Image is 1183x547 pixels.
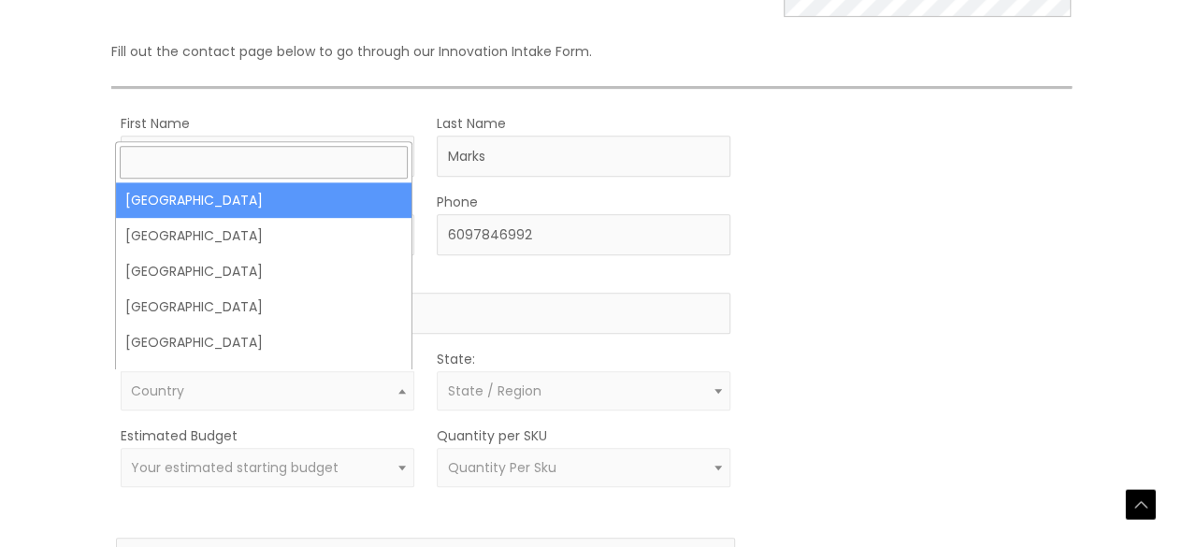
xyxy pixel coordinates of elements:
[131,381,184,400] span: Country
[447,458,555,477] span: Quantity Per Sku
[116,360,411,396] li: [GEOGRAPHIC_DATA]
[437,136,730,177] input: Last Name
[121,136,414,177] input: First Name
[447,381,541,400] span: State / Region
[116,289,411,324] li: [GEOGRAPHIC_DATA]
[116,182,411,218] li: [GEOGRAPHIC_DATA]
[437,190,478,214] label: Phone
[116,324,411,360] li: [GEOGRAPHIC_DATA]
[121,111,190,136] label: First Name
[437,424,547,448] label: Quantity per SKU
[121,293,730,334] input: Company Name
[116,253,411,289] li: [GEOGRAPHIC_DATA]
[437,347,475,371] label: State:
[131,458,339,477] span: Your estimated starting budget
[111,39,1072,64] p: Fill out the contact page below to go through our Innovation Intake Form.
[121,424,238,448] label: Estimated Budget
[437,214,730,255] input: Enter Your Phone Number
[437,111,506,136] label: Last Name
[116,218,411,253] li: [GEOGRAPHIC_DATA]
